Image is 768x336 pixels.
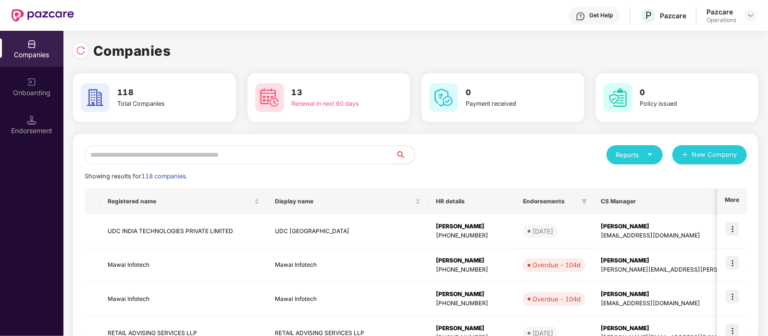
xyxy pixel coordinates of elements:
img: svg+xml;base64,PHN2ZyBpZD0iRHJvcGRvd24tMzJ4MzIiIHhtbG5zPSJodHRwOi8vd3d3LnczLm9yZy8yMDAwL3N2ZyIgd2... [747,12,755,19]
span: Endorsements [523,198,578,205]
td: Mawai Infotech [100,249,267,283]
span: filter [582,199,587,204]
span: plus [682,151,688,159]
span: search [395,151,415,159]
span: Registered name [108,198,252,205]
div: [DATE] [533,226,553,236]
td: Mawai Infotech [267,249,428,283]
img: svg+xml;base64,PHN2ZyB4bWxucz0iaHR0cDovL3d3dy53My5vcmcvMjAwMC9zdmciIHdpZHRoPSI2MCIgaGVpZ2h0PSI2MC... [81,83,110,112]
span: Showing results for [85,173,187,180]
span: P [645,10,652,21]
span: New Company [692,150,738,160]
div: Renewal in next 60 days [292,99,374,109]
h3: 0 [640,87,723,99]
img: svg+xml;base64,PHN2ZyBpZD0iUmVsb2FkLTMyeDMyIiB4bWxucz0iaHR0cDovL3d3dy53My5vcmcvMjAwMC9zdmciIHdpZH... [76,46,86,55]
div: Reports [616,150,653,160]
div: Total Companies [117,99,200,109]
div: [PERSON_NAME] [436,290,508,299]
div: [PERSON_NAME] [436,324,508,333]
div: Payment received [466,99,548,109]
h3: 0 [466,87,548,99]
th: Display name [267,188,428,214]
img: svg+xml;base64,PHN2ZyB3aWR0aD0iMjAiIGhlaWdodD0iMjAiIHZpZXdCb3g9IjAgMCAyMCAyMCIgZmlsbD0ibm9uZSIgeG... [27,77,37,87]
img: icon [726,222,739,236]
img: svg+xml;base64,PHN2ZyB3aWR0aD0iMTQuNSIgaGVpZ2h0PSIxNC41IiB2aWV3Qm94PSIwIDAgMTYgMTYiIGZpbGw9Im5vbm... [27,115,37,125]
div: Policy issued [640,99,723,109]
img: icon [726,290,739,303]
span: caret-down [647,151,653,158]
th: HR details [428,188,515,214]
h3: 13 [292,87,374,99]
img: svg+xml;base64,PHN2ZyB4bWxucz0iaHR0cDovL3d3dy53My5vcmcvMjAwMC9zdmciIHdpZHRoPSI2MCIgaGVpZ2h0PSI2MC... [604,83,632,112]
td: Mawai Infotech [267,282,428,316]
h1: Companies [93,40,171,62]
div: [PERSON_NAME] [436,256,508,265]
div: Overdue - 104d [533,294,581,304]
div: Operations [706,16,736,24]
h3: 118 [117,87,200,99]
button: plusNew Company [672,145,747,164]
div: [PHONE_NUMBER] [436,231,508,240]
img: icon [726,256,739,270]
div: Pazcare [660,11,686,20]
th: More [717,188,747,214]
span: 118 companies. [141,173,187,180]
td: UDC INDIA TECHNOLOGIES PRIVATE LIMITED [100,214,267,249]
div: [PHONE_NUMBER] [436,299,508,308]
img: svg+xml;base64,PHN2ZyB4bWxucz0iaHR0cDovL3d3dy53My5vcmcvMjAwMC9zdmciIHdpZHRoPSI2MCIgaGVpZ2h0PSI2MC... [429,83,458,112]
div: Pazcare [706,7,736,16]
div: [PHONE_NUMBER] [436,265,508,274]
button: search [395,145,415,164]
td: UDC [GEOGRAPHIC_DATA] [267,214,428,249]
div: [PERSON_NAME] [436,222,508,231]
img: New Pazcare Logo [12,9,74,22]
span: filter [580,196,589,207]
img: svg+xml;base64,PHN2ZyBpZD0iSGVscC0zMngzMiIgeG1sbnM9Imh0dHA6Ly93d3cudzMub3JnLzIwMDAvc3ZnIiB3aWR0aD... [576,12,585,21]
div: Get Help [589,12,613,19]
span: Display name [275,198,413,205]
img: svg+xml;base64,PHN2ZyB4bWxucz0iaHR0cDovL3d3dy53My5vcmcvMjAwMC9zdmciIHdpZHRoPSI2MCIgaGVpZ2h0PSI2MC... [255,83,284,112]
td: Mawai Infotech [100,282,267,316]
img: svg+xml;base64,PHN2ZyBpZD0iQ29tcGFuaWVzIiB4bWxucz0iaHR0cDovL3d3dy53My5vcmcvMjAwMC9zdmciIHdpZHRoPS... [27,39,37,49]
div: Overdue - 104d [533,260,581,270]
th: Registered name [100,188,267,214]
